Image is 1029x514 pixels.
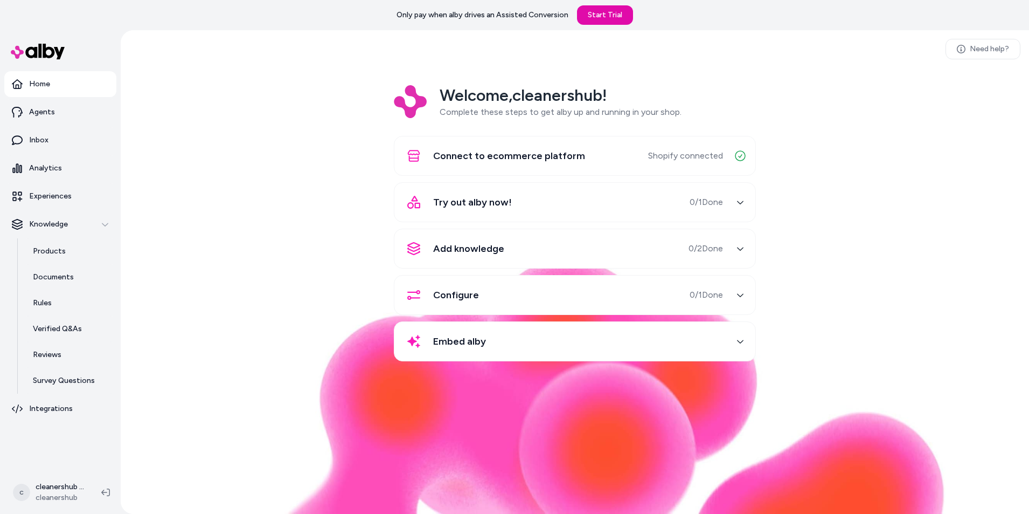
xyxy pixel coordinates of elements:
span: cleanershub [36,492,84,503]
p: Verified Q&As [33,324,82,334]
a: Verified Q&As [22,316,116,342]
p: Home [29,79,50,90]
a: Agents [4,99,116,125]
p: Integrations [29,403,73,414]
p: Documents [33,272,74,283]
p: Reviews [33,349,61,360]
button: Connect to ecommerce platformShopify connected [401,143,749,169]
p: Experiences [29,191,72,202]
button: Try out alby now!0/1Done [401,189,749,215]
a: Inbox [4,127,116,153]
img: Logo [394,85,427,118]
button: Add knowledge0/2Done [401,236,749,262]
p: cleanershub Shopify [36,482,84,492]
span: Shopify connected [648,149,723,162]
a: Documents [22,264,116,290]
span: 0 / 2 Done [689,242,723,255]
a: Survey Questions [22,368,116,394]
p: Products [33,246,66,257]
a: Rules [22,290,116,316]
button: Embed alby [401,328,749,354]
a: Integrations [4,396,116,422]
p: Inbox [29,135,48,146]
img: alby Bubble [204,257,945,514]
a: Analytics [4,155,116,181]
a: Home [4,71,116,97]
h2: Welcome, cleanershub ! [440,85,682,106]
button: Knowledge [4,211,116,237]
span: Embed alby [433,334,486,349]
button: ccleanershub Shopifycleanershub [6,475,93,510]
span: Complete these steps to get alby up and running in your shop. [440,107,682,117]
p: Survey Questions [33,375,95,386]
span: 0 / 1 Done [690,196,723,209]
a: Products [22,238,116,264]
span: Add knowledge [433,241,504,256]
img: alby Logo [11,44,65,59]
a: Experiences [4,183,116,209]
p: Analytics [29,163,62,174]
span: Configure [433,287,479,303]
p: Rules [33,298,52,309]
span: Connect to ecommerce platform [433,148,585,163]
span: Try out alby now! [433,195,512,210]
a: Start Trial [577,5,633,25]
p: Agents [29,107,55,118]
p: Only pay when alby drives an Assisted Conversion [397,10,568,20]
span: c [13,484,30,501]
button: Configure0/1Done [401,282,749,308]
span: 0 / 1 Done [690,289,723,301]
a: Reviews [22,342,116,368]
a: Need help? [945,39,1020,59]
p: Knowledge [29,219,68,230]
